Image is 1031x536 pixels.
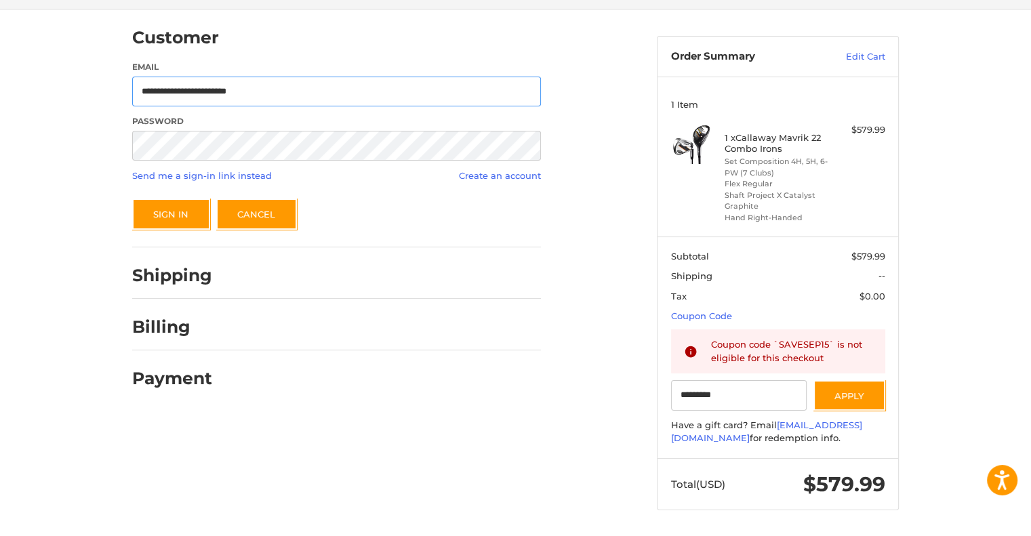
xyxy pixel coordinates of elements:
label: Email [132,61,541,73]
span: Total (USD) [671,478,725,491]
a: Coupon Code [671,310,732,321]
button: Apply [813,380,885,411]
h3: Order Summary [671,50,817,64]
div: Coupon code `SAVESEP15` is not eligible for this checkout [711,338,872,365]
span: Subtotal [671,251,709,262]
span: $579.99 [803,472,885,497]
span: -- [878,270,885,281]
a: Cancel [216,199,297,230]
div: $579.99 [832,123,885,137]
span: Shipping [671,270,712,281]
h4: 1 x Callaway Mavrik 22 Combo Irons [725,132,828,154]
label: Password [132,115,541,127]
h2: Shipping [132,265,212,286]
li: Flex Regular [725,178,828,190]
span: Tax [671,291,687,302]
span: $0.00 [860,291,885,302]
button: Sign In [132,199,210,230]
li: Set Composition 4H, 5H, 6-PW (7 Clubs) [725,156,828,178]
h3: 1 Item [671,99,885,110]
h2: Payment [132,368,212,389]
h2: Customer [132,27,219,48]
input: Gift Certificate or Coupon Code [671,380,807,411]
li: Hand Right-Handed [725,212,828,224]
a: Create an account [459,170,541,181]
a: Send me a sign-in link instead [132,170,272,181]
li: Shaft Project X Catalyst Graphite [725,190,828,212]
h2: Billing [132,316,211,337]
div: Have a gift card? Email for redemption info. [671,419,885,445]
span: $579.99 [851,251,885,262]
a: Edit Cart [817,50,885,64]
